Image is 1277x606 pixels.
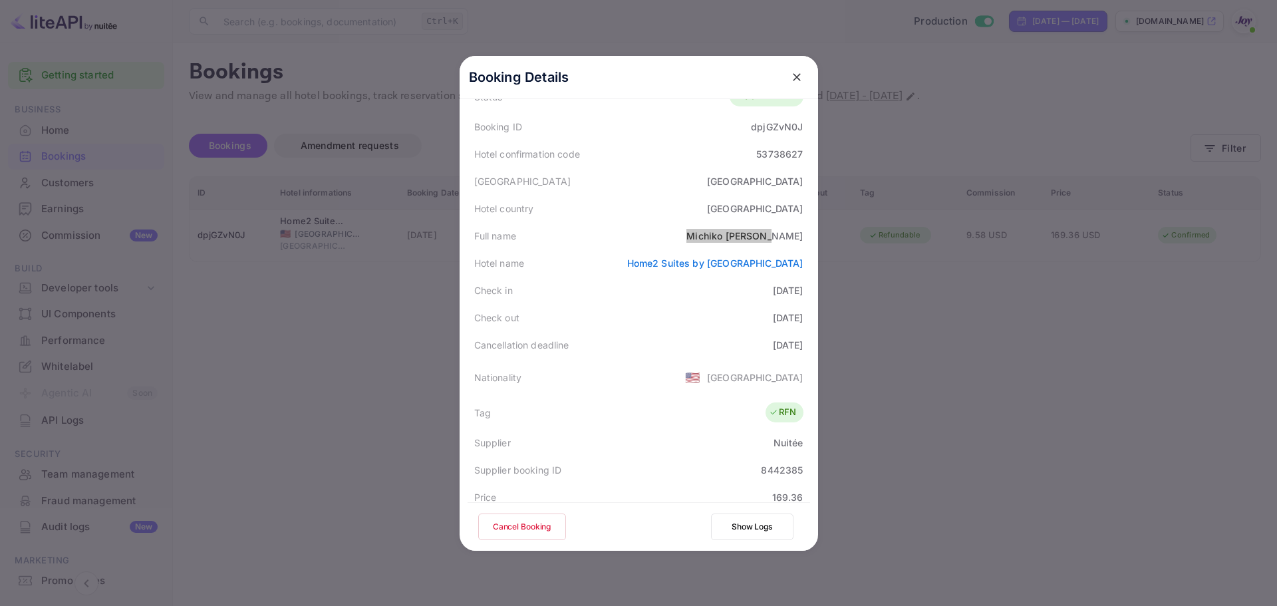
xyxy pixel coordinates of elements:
[707,174,803,188] div: [GEOGRAPHIC_DATA]
[627,257,803,269] a: Home2 Suites by [GEOGRAPHIC_DATA]
[785,65,809,89] button: close
[686,229,803,243] div: Michiko [PERSON_NAME]
[773,338,803,352] div: [DATE]
[756,147,803,161] div: 53738627
[773,311,803,325] div: [DATE]
[474,256,525,270] div: Hotel name
[474,120,523,134] div: Booking ID
[711,514,793,540] button: Show Logs
[769,406,796,419] div: RFN
[761,463,803,477] div: 8442385
[707,202,803,216] div: [GEOGRAPHIC_DATA]
[474,229,516,243] div: Full name
[469,67,569,87] p: Booking Details
[474,147,580,161] div: Hotel confirmation code
[474,311,519,325] div: Check out
[474,490,497,504] div: Price
[774,436,803,450] div: Nuitée
[474,463,562,477] div: Supplier booking ID
[474,202,534,216] div: Hotel country
[751,120,803,134] div: dpjGZvN0J
[772,490,803,504] div: 169.36
[474,283,513,297] div: Check in
[707,371,803,384] div: [GEOGRAPHIC_DATA]
[474,436,511,450] div: Supplier
[474,371,522,384] div: Nationality
[478,514,566,540] button: Cancel Booking
[474,406,491,420] div: Tag
[474,338,569,352] div: Cancellation deadline
[474,174,571,188] div: [GEOGRAPHIC_DATA]
[773,283,803,297] div: [DATE]
[685,365,700,389] span: United States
